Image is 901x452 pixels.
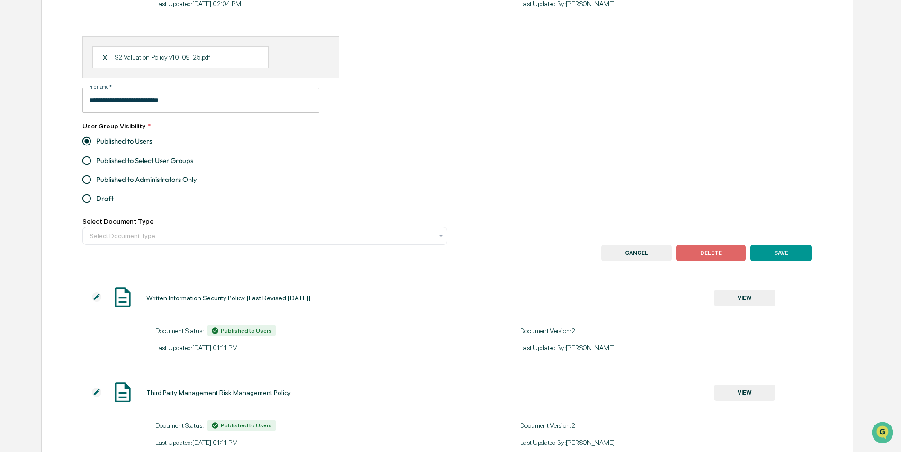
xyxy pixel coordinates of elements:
div: 🖐️ [9,120,17,128]
div: Last Updated: [DATE] 01:11 PM [155,344,447,352]
button: CANCEL [601,245,672,261]
img: Document Icon [111,380,135,404]
div: Written Information Security Policy [Last Revised [DATE]] [146,294,310,302]
button: Start new chat [161,75,172,87]
button: DELETE [676,245,746,261]
p: S2 Valuation Policy v10-09-25.pdf [115,54,210,61]
label: File name [89,83,112,90]
span: Published to Administrators Only [96,174,197,185]
div: X [102,53,115,62]
p: How can we help? [9,20,172,35]
div: 🔎 [9,138,17,146]
div: Document Status: [155,325,447,336]
iframe: Open customer support [871,421,896,446]
span: Draft [96,193,114,204]
label: Select Document Type [82,217,153,225]
div: Document Version: 2 [520,327,812,334]
span: Preclearance [19,119,61,129]
span: Attestations [78,119,117,129]
a: 🖐️Preclearance [6,116,65,133]
label: User Group Visibility [82,122,151,130]
div: Start new chat [32,72,155,82]
img: Additional Document Icon [92,388,101,397]
div: We're available if you need us! [32,82,120,90]
img: Additional Document Icon [92,292,101,302]
button: VIEW [714,290,775,306]
div: Last Updated: [DATE] 01:11 PM [155,439,447,446]
div: Last Updated By: [PERSON_NAME] [520,439,812,446]
div: Third Party Management Risk Management Policy [146,389,291,397]
button: SAVE [750,245,812,261]
span: Published to Users [96,136,152,146]
span: Published to Users [221,422,272,429]
div: Document Version: 2 [520,422,812,429]
span: Data Lookup [19,137,60,147]
a: 🗄️Attestations [65,116,121,133]
span: Published to Users [221,327,272,334]
div: Last Updated By: [PERSON_NAME] [520,344,812,352]
img: 1746055101610-c473b297-6a78-478c-a979-82029cc54cd1 [9,72,27,90]
div: Document Status: [155,420,447,431]
button: VIEW [714,385,775,401]
a: Powered byPylon [67,160,115,168]
img: Document Icon [111,285,135,309]
span: Pylon [94,161,115,168]
a: 🔎Data Lookup [6,134,63,151]
div: 🗄️ [69,120,76,128]
span: Published to Select User Groups [96,155,193,166]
